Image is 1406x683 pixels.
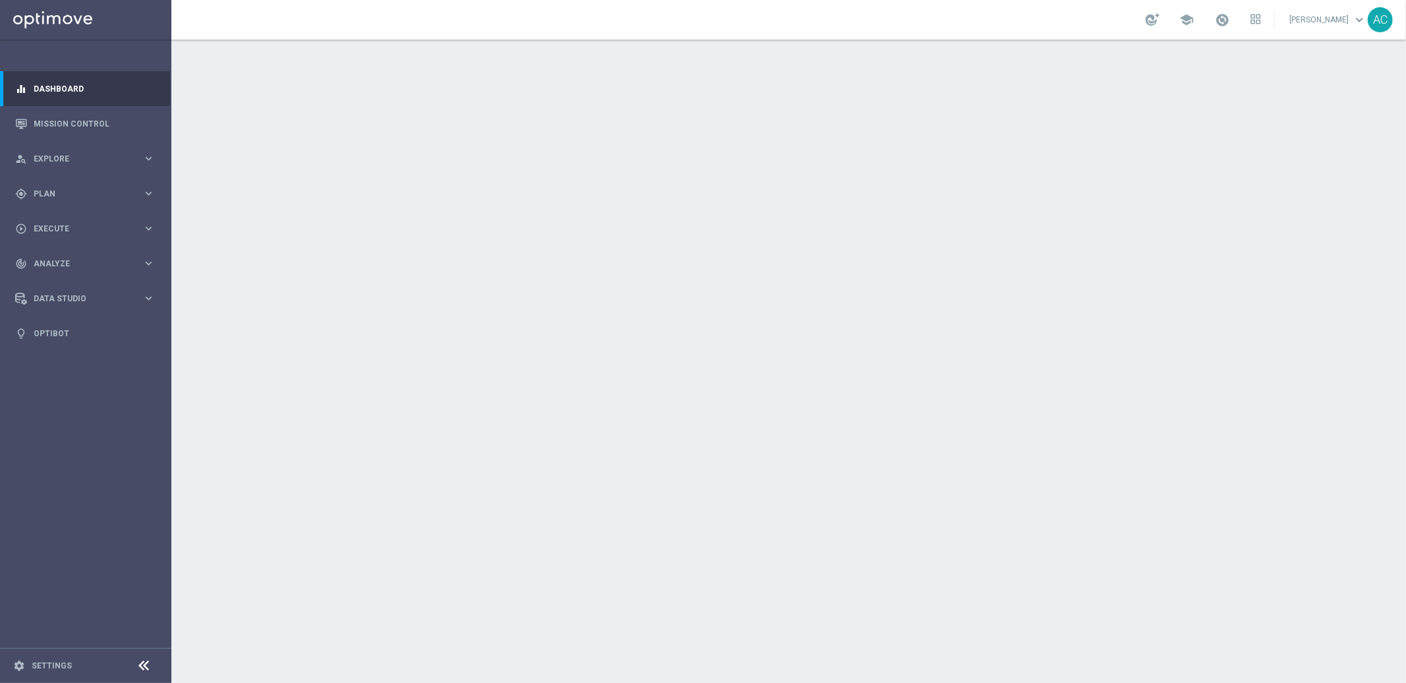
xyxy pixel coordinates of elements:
i: person_search [15,153,27,165]
i: gps_fixed [15,188,27,200]
i: settings [13,660,25,672]
i: keyboard_arrow_right [142,292,155,305]
span: school [1179,13,1194,27]
a: Mission Control [34,106,155,141]
a: Dashboard [34,71,155,106]
div: AC [1368,7,1393,32]
i: keyboard_arrow_right [142,222,155,235]
i: keyboard_arrow_right [142,257,155,270]
div: Mission Control [15,106,155,141]
div: Data Studio [15,293,142,305]
div: Optibot [15,316,155,351]
button: person_search Explore keyboard_arrow_right [15,154,156,164]
i: equalizer [15,83,27,95]
button: lightbulb Optibot [15,328,156,339]
div: Plan [15,188,142,200]
button: Mission Control [15,119,156,129]
i: keyboard_arrow_right [142,152,155,165]
button: play_circle_outline Execute keyboard_arrow_right [15,223,156,234]
button: gps_fixed Plan keyboard_arrow_right [15,189,156,199]
i: track_changes [15,258,27,270]
i: lightbulb [15,328,27,340]
a: Settings [32,662,72,670]
div: Analyze [15,258,142,270]
div: Dashboard [15,71,155,106]
button: track_changes Analyze keyboard_arrow_right [15,258,156,269]
a: [PERSON_NAME]keyboard_arrow_down [1288,10,1368,30]
a: Optibot [34,316,155,351]
span: Analyze [34,260,142,268]
span: Data Studio [34,295,142,303]
span: Explore [34,155,142,163]
button: Data Studio keyboard_arrow_right [15,293,156,304]
span: Plan [34,190,142,198]
button: equalizer Dashboard [15,84,156,94]
div: Execute [15,223,142,235]
i: play_circle_outline [15,223,27,235]
span: keyboard_arrow_down [1352,13,1366,27]
div: Explore [15,153,142,165]
span: Execute [34,225,142,233]
i: keyboard_arrow_right [142,187,155,200]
